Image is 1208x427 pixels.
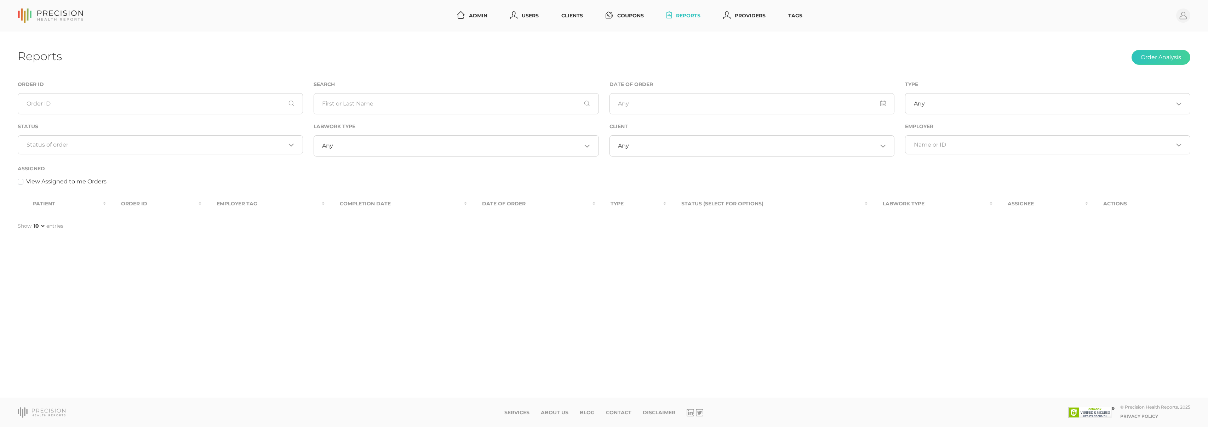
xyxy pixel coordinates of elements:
[992,196,1088,212] th: Assignee
[629,142,877,149] input: Search for option
[1120,404,1190,410] div: © Precision Health Reports, 2025
[333,142,582,149] input: Search for option
[643,410,675,416] a: Disclaimer
[322,142,333,149] span: Any
[1120,414,1158,419] a: Privacy Policy
[504,410,529,416] a: Services
[1132,50,1190,65] button: Order Analysis
[559,9,586,22] a: Clients
[914,100,925,107] span: Any
[925,100,1173,107] input: Search for option
[606,410,631,416] a: Contact
[314,81,335,87] label: Search
[18,135,303,154] div: Search for option
[664,9,704,22] a: Reports
[905,93,1190,114] div: Search for option
[27,141,286,148] input: Search for option
[314,124,355,130] label: Labwork Type
[1088,196,1190,212] th: Actions
[905,81,918,87] label: Type
[18,222,63,230] label: Show entries
[18,81,44,87] label: Order ID
[18,196,106,212] th: Patient
[325,196,467,212] th: Completion Date
[106,196,201,212] th: Order ID
[18,49,62,63] h1: Reports
[1068,407,1115,418] img: SSL site seal - click to verify
[26,177,107,186] label: View Assigned to me Orders
[609,124,628,130] label: Client
[618,142,629,149] span: Any
[454,9,490,22] a: Admin
[541,410,568,416] a: About Us
[905,135,1190,154] div: Search for option
[720,9,768,22] a: Providers
[18,124,38,130] label: Status
[32,222,46,229] select: Showentries
[314,135,599,156] div: Search for option
[609,135,895,156] div: Search for option
[595,196,666,212] th: Type
[609,93,895,114] input: Any
[603,9,647,22] a: Coupons
[914,141,1173,148] input: Search for option
[467,196,595,212] th: Date Of Order
[201,196,325,212] th: Employer Tag
[868,196,992,212] th: Labwork Type
[785,9,805,22] a: Tags
[18,166,45,172] label: Assigned
[905,124,933,130] label: Employer
[666,196,868,212] th: Status (Select for Options)
[314,93,599,114] input: First or Last Name
[580,410,595,416] a: Blog
[507,9,542,22] a: Users
[18,93,303,114] input: Order ID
